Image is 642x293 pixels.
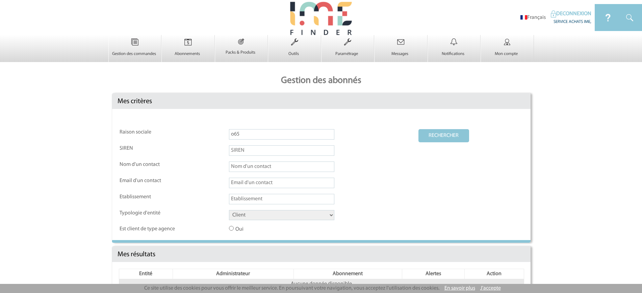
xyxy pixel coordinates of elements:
input: Etablissement [229,194,334,204]
div: Mes critères [112,93,531,109]
input: Nom d'un contact [229,162,334,172]
img: Notifications [440,35,468,49]
a: Packs & Produits [215,44,268,55]
th: Alertes: activer pour trier la colonne par ordre croissant [402,269,464,279]
img: IDEAL Meetings & Events [595,4,621,31]
span: Ce site utilise des cookies pour vous offrir le meilleur service. En poursuivant votre navigation... [144,286,439,291]
label: Etablissement [120,194,180,200]
img: fr [520,15,527,20]
img: Messages [387,35,415,49]
p: Abonnements [162,51,213,57]
p: Outils [268,51,319,57]
img: IDEAL Meetings & Events [621,4,642,31]
label: Raison sociale [120,129,180,136]
th: Action: activer pour trier la colonne par ordre croissant [464,269,524,279]
th: Abonnement: activer pour trier la colonne par ordre croissant [293,269,402,279]
img: Mon compte [493,35,521,49]
li: Français [520,14,546,21]
img: Packs & Produits [228,35,254,48]
label: Est client de type agence [120,226,180,232]
td: Aucune donnée disponible [119,279,524,289]
label: Typologie d'entité [120,210,180,216]
div: SERVICE ACHATS IME, [551,18,591,25]
label: Oui [229,226,290,233]
label: Nom d'un contact [120,162,180,168]
p: Gestion des commandes [109,51,160,57]
a: Gestion des commandes [109,45,161,57]
p: Packs & Produits [215,50,266,55]
a: DECONNEXION [551,11,591,17]
p: Messages [375,51,426,57]
a: J'accepte [480,286,501,291]
button: RECHERCHER [418,129,469,142]
img: Outils [281,35,308,49]
p: Mon compte [481,51,532,57]
a: En savoir plus [444,286,475,291]
a: Mon compte [481,45,534,57]
th: Entité: activer pour trier la colonne par ordre décroissant [119,269,173,279]
a: Messages [375,45,427,57]
a: Notifications [428,45,481,57]
div: Mes résultats [112,246,531,262]
p: Paramétrage [322,51,373,57]
label: SIREN [120,145,180,152]
a: Paramétrage [322,45,374,57]
input: Raison sociale [229,129,334,140]
input: Email d'un contact [229,178,334,188]
a: Outils [268,45,321,57]
p: Gestion des abonnés [108,69,534,93]
img: Gestion des commandes [121,35,149,49]
img: Paramétrage [334,35,361,49]
label: Email d'un contact [120,178,180,184]
img: IDEAL Meetings & Events [551,10,556,18]
th: Administrateur: activer pour trier la colonne par ordre croissant [173,269,293,279]
img: Abonnements [174,35,202,49]
a: Abonnements [162,45,214,57]
input: SIREN [229,145,334,156]
p: Notifications [428,51,479,57]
